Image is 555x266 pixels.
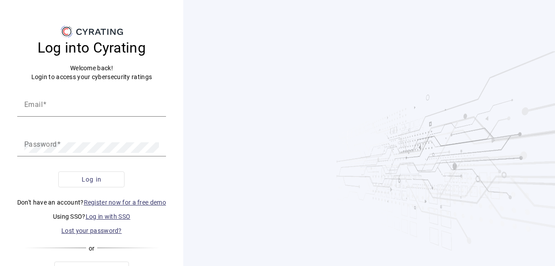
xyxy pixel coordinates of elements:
[84,199,166,206] a: Register now for a free demo
[76,29,123,35] g: CYRATING
[58,171,125,187] button: Log in
[24,100,43,109] mat-label: Email
[24,244,159,253] div: or
[17,198,166,207] p: Don't have an account?
[17,212,166,221] p: Using SSO?
[24,140,57,148] mat-label: Password
[17,64,166,81] p: Welcome back! Login to access your cybersecurity ratings
[61,227,122,234] a: Lost your password?
[82,175,102,184] span: Log in
[17,39,166,57] h3: Log into Cyrating
[86,213,131,220] a: Log in with SSO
